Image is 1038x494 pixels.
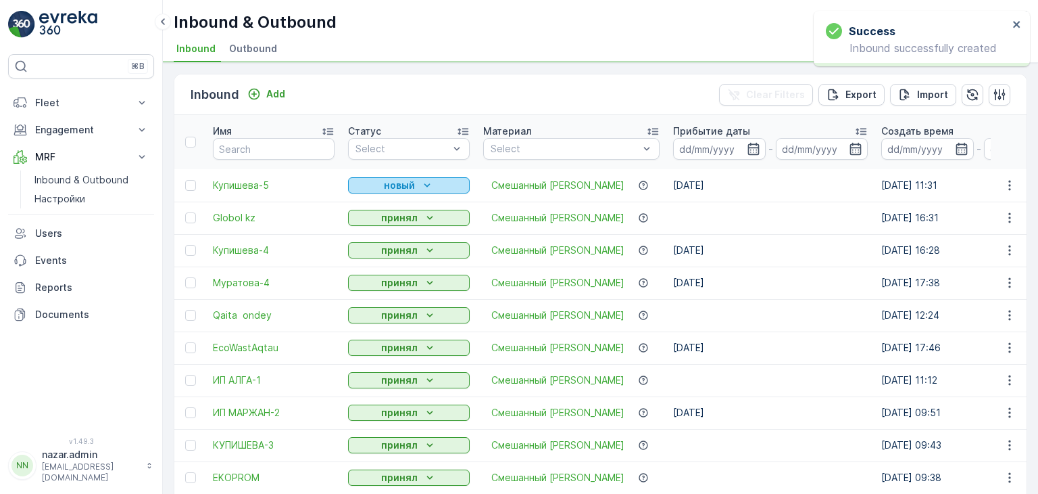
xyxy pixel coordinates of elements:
p: Reports [35,281,149,294]
a: Смешанный ПЭТ [491,244,624,257]
button: принял [348,242,470,259]
div: Toggle Row Selected [185,375,196,386]
p: Export [845,88,876,102]
span: Inbound [176,42,216,55]
p: Имя [213,125,232,138]
p: Import [917,88,948,102]
span: Смешанный [PERSON_NAME] [491,439,624,452]
button: Engagement [8,116,154,143]
a: Смешанный ПЭТ [491,211,624,225]
button: принял [348,437,470,453]
p: принял [381,471,418,485]
p: Создать время [881,125,954,138]
span: Globol kz [213,211,335,225]
span: Купишева-4 [213,244,335,257]
div: Toggle Row Selected [185,407,196,418]
p: - [977,141,981,157]
div: Toggle Row Selected [185,245,196,256]
button: Fleet [8,89,154,116]
div: Toggle Row Selected [185,342,196,353]
p: принял [381,244,418,257]
a: EKOPROM [213,471,335,485]
button: Clear Filters [719,84,813,106]
p: Настройки [34,192,85,206]
p: Select [491,142,639,156]
span: Смешанный [PERSON_NAME] [491,179,624,192]
div: Toggle Row Selected [185,310,196,321]
p: ⌘B [131,61,145,72]
button: close [1012,19,1022,32]
span: Смешанный [PERSON_NAME] [491,244,624,257]
span: v 1.49.3 [8,437,154,445]
p: Inbound & Outbound [34,173,128,187]
p: принял [381,341,418,355]
p: Статус [348,125,381,138]
div: Toggle Row Selected [185,277,196,288]
p: Engagement [35,123,127,137]
button: Import [890,84,956,106]
span: Смешанный [PERSON_NAME] [491,211,624,225]
a: Qaita ondey [213,309,335,322]
a: Муратова-4 [213,276,335,290]
p: Users [35,227,149,240]
a: Смешанный ПЭТ [491,309,624,322]
a: Users [8,220,154,247]
p: Inbound & Outbound [174,12,337,33]
span: Смешанный [PERSON_NAME] [491,309,624,322]
p: принял [381,276,418,290]
div: NN [11,455,33,476]
a: EcoWastAqtau [213,341,335,355]
p: Events [35,254,149,267]
a: Смешанный ПЭТ [491,276,624,290]
p: принял [381,406,418,420]
button: Add [242,86,291,102]
p: Select [355,142,449,156]
button: MRF [8,143,154,171]
input: Search [213,138,335,160]
a: Смешанный ПЭТ [491,179,624,192]
p: - [768,141,773,157]
button: принял [348,405,470,421]
div: Toggle Row Selected [185,440,196,451]
div: Toggle Row Selected [185,472,196,483]
a: Events [8,247,154,274]
span: Смешанный [PERSON_NAME] [491,276,624,290]
td: [DATE] [666,169,874,202]
h3: Success [849,23,895,39]
button: принял [348,372,470,388]
a: КУПИШЕВА-3 [213,439,335,452]
a: Смешанный ПЭТ [491,439,624,452]
span: ИП МАРЖАН-2 [213,406,335,420]
button: Export [818,84,885,106]
p: Fleet [35,96,127,110]
p: [EMAIL_ADDRESS][DOMAIN_NAME] [42,462,139,483]
input: dd/mm/yyyy [881,138,974,160]
td: [DATE] [666,267,874,299]
p: Clear Filters [746,88,805,102]
div: Toggle Row Selected [185,212,196,223]
td: [DATE] [666,332,874,364]
button: принял [348,307,470,323]
p: новый [384,179,415,192]
span: Outbound [229,42,277,55]
p: принял [381,309,418,322]
p: Inbound successfully created [826,42,1008,54]
button: принял [348,470,470,486]
a: ИП АЛГА-1 [213,374,335,387]
p: Documents [35,308,149,321]
a: Смешанный ПЭТ [491,406,624,420]
button: принял [348,275,470,291]
a: Купишева-5 [213,179,335,192]
button: новый [348,177,470,194]
button: принял [348,210,470,226]
a: Смешанный ПЭТ [491,471,624,485]
td: [DATE] [666,397,874,429]
input: dd/mm/yyyy [673,138,766,160]
p: принял [381,374,418,387]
